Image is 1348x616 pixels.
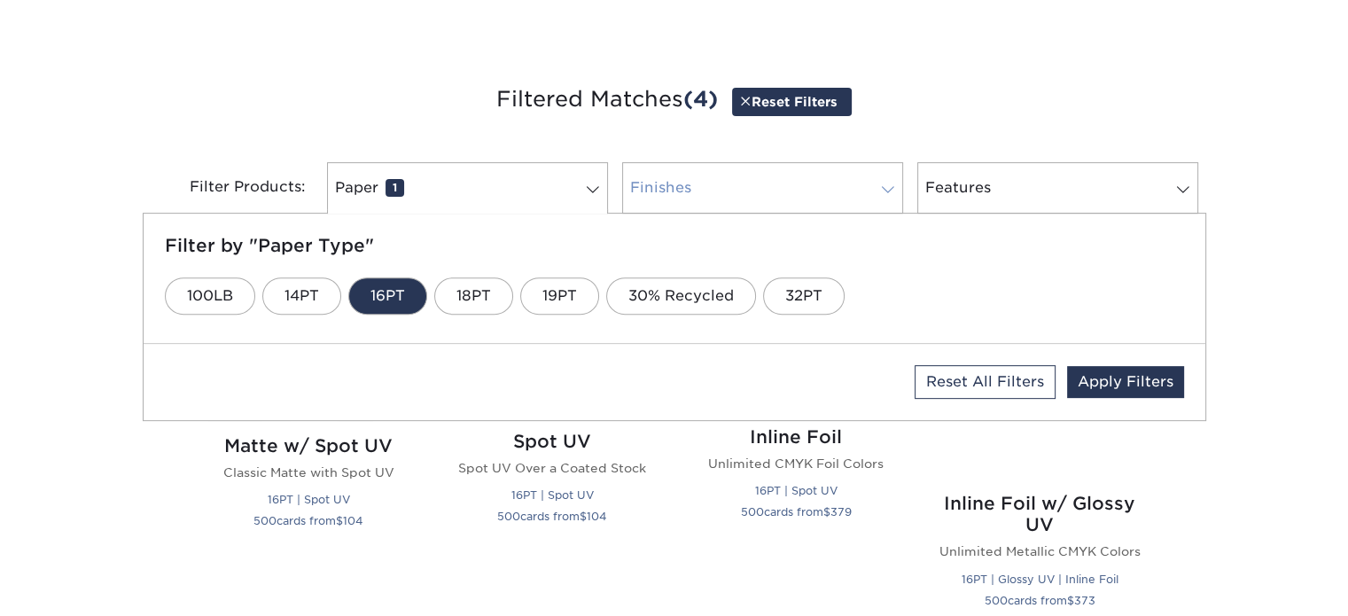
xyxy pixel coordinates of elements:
[327,162,608,214] a: Paper1
[985,594,1095,607] small: cards from
[253,514,277,527] span: 500
[348,277,427,315] a: 16PT
[1067,366,1184,398] a: Apply Filters
[1067,594,1074,607] span: $
[336,514,343,527] span: $
[622,162,903,214] a: Finishes
[683,86,718,112] span: (4)
[962,573,1118,586] small: 16PT | Glossy UV | Inline Foil
[732,88,852,115] a: Reset Filters
[520,277,599,315] a: 19PT
[165,277,255,315] a: 100LB
[985,594,1008,607] span: 500
[1074,594,1095,607] span: 373
[763,277,845,315] a: 32PT
[915,365,1056,399] a: Reset All Filters
[696,426,897,448] h2: Inline Foil
[830,505,852,519] span: 379
[268,493,350,506] small: 16PT | Spot UV
[580,510,587,523] span: $
[262,277,341,315] a: 14PT
[755,484,838,497] small: 16PT | Spot UV
[208,435,409,456] h2: Matte w/ Spot UV
[386,179,404,197] span: 1
[208,464,409,481] p: Classic Matte with Spot UV
[939,493,1141,535] h2: Inline Foil w/ Glossy UV
[156,59,1193,141] h3: Filtered Matches
[741,505,852,519] small: cards from
[165,235,1184,256] h5: Filter by "Paper Type"
[253,514,363,527] small: cards from
[343,514,363,527] span: 104
[606,277,756,315] a: 30% Recycled
[917,162,1198,214] a: Features
[587,510,607,523] span: 104
[452,459,653,477] p: Spot UV Over a Coated Stock
[434,277,513,315] a: 18PT
[511,488,594,502] small: 16PT | Spot UV
[497,510,607,523] small: cards from
[939,542,1141,560] p: Unlimited Metallic CMYK Colors
[823,505,830,519] span: $
[452,431,653,452] h2: Spot UV
[741,505,764,519] span: 500
[497,510,520,523] span: 500
[696,455,897,472] p: Unlimited CMYK Foil Colors
[143,162,320,214] div: Filter Products:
